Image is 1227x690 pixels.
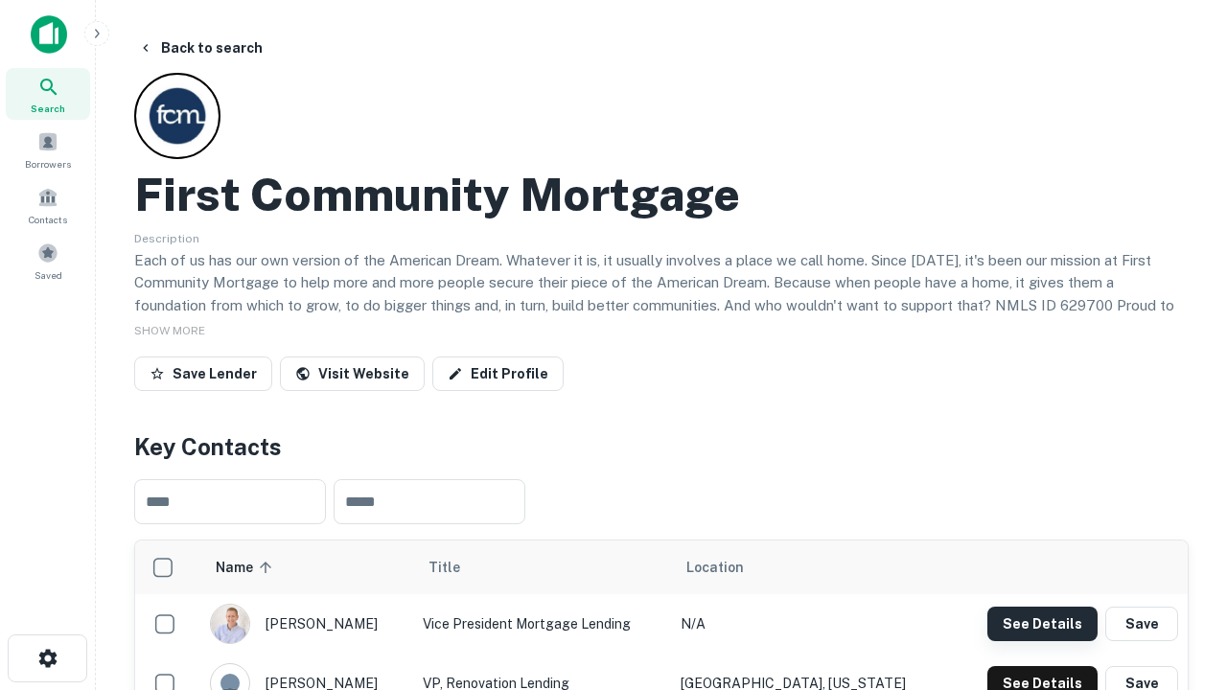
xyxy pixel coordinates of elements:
[210,604,404,644] div: [PERSON_NAME]
[134,324,205,337] span: SHOW MORE
[216,556,278,579] span: Name
[987,607,1098,641] button: See Details
[6,179,90,231] a: Contacts
[432,356,564,391] a: Edit Profile
[134,429,1189,464] h4: Key Contacts
[29,212,67,227] span: Contacts
[671,540,949,594] th: Location
[31,15,67,54] img: capitalize-icon.png
[280,356,425,391] a: Visit Website
[25,156,71,172] span: Borrowers
[211,605,249,643] img: 1520878720083
[130,31,270,65] button: Back to search
[134,167,740,222] h2: First Community Mortgage
[31,101,65,116] span: Search
[686,556,744,579] span: Location
[35,267,62,283] span: Saved
[200,540,413,594] th: Name
[413,594,671,654] td: Vice President Mortgage Lending
[1131,475,1227,567] iframe: Chat Widget
[6,124,90,175] a: Borrowers
[6,235,90,287] a: Saved
[671,594,949,654] td: N/A
[134,356,272,391] button: Save Lender
[134,232,199,245] span: Description
[428,556,485,579] span: Title
[413,540,671,594] th: Title
[1105,607,1178,641] button: Save
[6,68,90,120] a: Search
[134,249,1189,339] p: Each of us has our own version of the American Dream. Whatever it is, it usually involves a place...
